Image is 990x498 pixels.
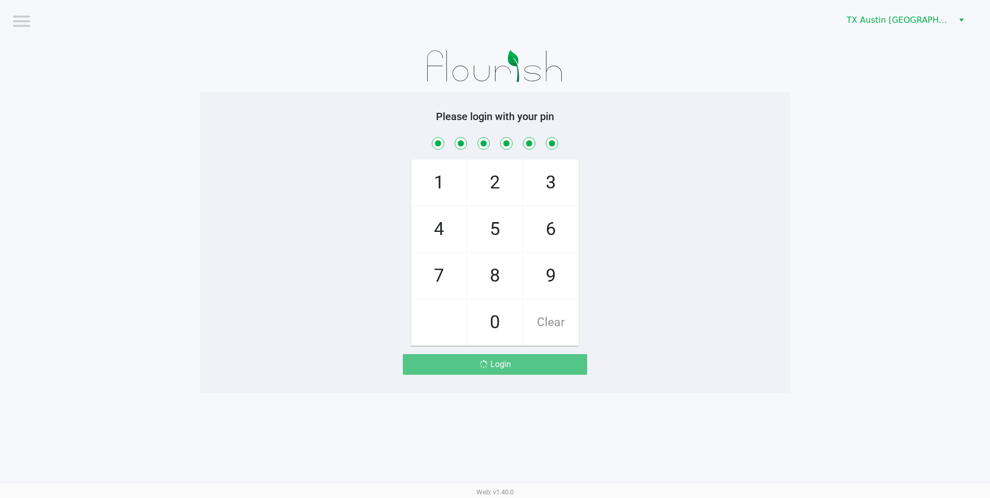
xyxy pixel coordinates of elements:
span: 1 [412,160,467,206]
span: 7 [412,253,467,299]
span: 4 [412,207,467,252]
span: Web: v1.40.0 [476,488,514,496]
span: 2 [468,160,522,206]
span: 9 [523,253,578,299]
span: 0 [468,300,522,345]
h5: Please login with your pin [208,110,782,123]
span: TX Austin [GEOGRAPHIC_DATA] [847,14,948,26]
span: 8 [468,253,522,299]
button: Select [954,11,969,30]
span: Clear [523,300,578,345]
span: 3 [523,160,578,206]
span: 5 [468,207,522,252]
span: 6 [523,207,578,252]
